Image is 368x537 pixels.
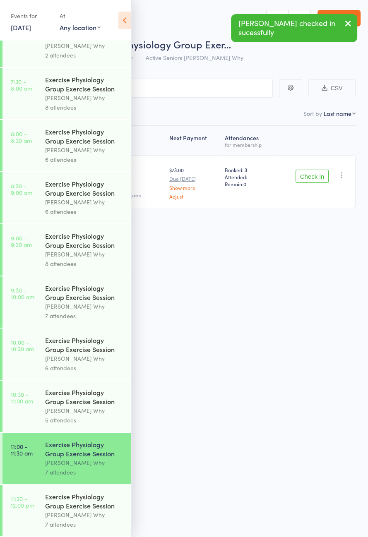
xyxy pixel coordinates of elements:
[45,492,124,510] div: Exercise Physiology Group Exercise Session
[169,185,218,190] a: Show more
[324,109,351,117] div: Last name
[243,180,246,187] span: 0
[11,391,33,404] time: 10:30 - 11:00 am
[45,520,124,529] div: 7 attendees
[45,231,124,249] div: Exercise Physiology Group Exercise Session
[45,145,124,155] div: [PERSON_NAME] Why
[225,142,273,147] div: for membership
[11,443,33,456] time: 11:00 - 11:30 am
[45,311,124,321] div: 7 attendees
[45,440,124,458] div: Exercise Physiology Group Exercise Session
[225,180,273,187] span: Remain:
[45,388,124,406] div: Exercise Physiology Group Exercise Session
[45,467,124,477] div: 7 attendees
[45,458,124,467] div: [PERSON_NAME] Why
[166,129,221,151] div: Next Payment
[60,23,101,32] div: Any location
[45,50,124,60] div: 2 attendees
[45,249,124,259] div: [PERSON_NAME] Why
[11,495,34,508] time: 11:30 - 12:00 pm
[169,166,218,199] div: $73.00
[169,194,218,199] a: Adjust
[317,10,361,26] a: Exit roll call
[45,302,124,311] div: [PERSON_NAME] Why
[45,354,124,363] div: [PERSON_NAME] Why
[60,9,101,23] div: At
[221,129,276,151] div: Atten­dances
[308,79,356,97] button: CSV
[45,336,124,354] div: Exercise Physiology Group Exercise Session
[45,207,124,216] div: 6 attendees
[82,37,231,51] span: Exercise Physiology Group Exer…
[2,16,131,67] a: 7:00 -7:30 amExercise Physiology Group Exercise Session[PERSON_NAME] Why2 attendees
[45,93,124,103] div: [PERSON_NAME] Why
[11,9,51,23] div: Events for
[11,339,34,352] time: 10:00 - 10:30 am
[225,173,273,180] span: Attended: -
[303,109,322,117] label: Sort by
[45,127,124,145] div: Exercise Physiology Group Exercise Session
[2,68,131,119] a: 7:30 -8:00 amExercise Physiology Group Exercise Session[PERSON_NAME] Why8 attendees
[45,197,124,207] div: [PERSON_NAME] Why
[11,182,32,196] time: 8:30 - 9:00 am
[169,176,218,182] small: Due [DATE]
[2,120,131,171] a: 8:00 -8:30 amExercise Physiology Group Exercise Session[PERSON_NAME] Why6 attendees
[45,406,124,415] div: [PERSON_NAME] Why
[45,103,124,112] div: 8 attendees
[45,415,124,425] div: 5 attendees
[2,224,131,276] a: 9:00 -9:30 amExercise Physiology Group Exercise Session[PERSON_NAME] Why8 attendees
[11,235,32,248] time: 9:00 - 9:30 am
[2,172,131,223] a: 8:30 -9:00 amExercise Physiology Group Exercise Session[PERSON_NAME] Why6 attendees
[45,259,124,268] div: 8 attendees
[45,155,124,164] div: 6 attendees
[45,41,124,50] div: [PERSON_NAME] Why
[146,53,243,62] span: Active Seniors [PERSON_NAME] Why
[12,79,273,98] input: Search by name
[2,276,131,328] a: 9:30 -10:00 amExercise Physiology Group Exercise Session[PERSON_NAME] Why7 attendees
[2,381,131,432] a: 10:30 -11:00 amExercise Physiology Group Exercise Session[PERSON_NAME] Why5 attendees
[45,179,124,197] div: Exercise Physiology Group Exercise Session
[11,23,31,32] a: [DATE]
[45,75,124,93] div: Exercise Physiology Group Exercise Session
[231,14,357,42] div: [PERSON_NAME] checked in sucessfully
[45,283,124,302] div: Exercise Physiology Group Exercise Session
[11,287,34,300] time: 9:30 - 10:00 am
[11,78,32,91] time: 7:30 - 8:00 am
[296,170,329,183] button: Check in
[2,433,131,484] a: 11:00 -11:30 amExercise Physiology Group Exercise Session[PERSON_NAME] Why7 attendees
[2,328,131,380] a: 10:00 -10:30 amExercise Physiology Group Exercise Session[PERSON_NAME] Why6 attendees
[11,130,32,144] time: 8:00 - 8:30 am
[45,510,124,520] div: [PERSON_NAME] Why
[2,485,131,536] a: 11:30 -12:00 pmExercise Physiology Group Exercise Session[PERSON_NAME] Why7 attendees
[225,166,273,173] span: Booked: 3
[45,363,124,373] div: 6 attendees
